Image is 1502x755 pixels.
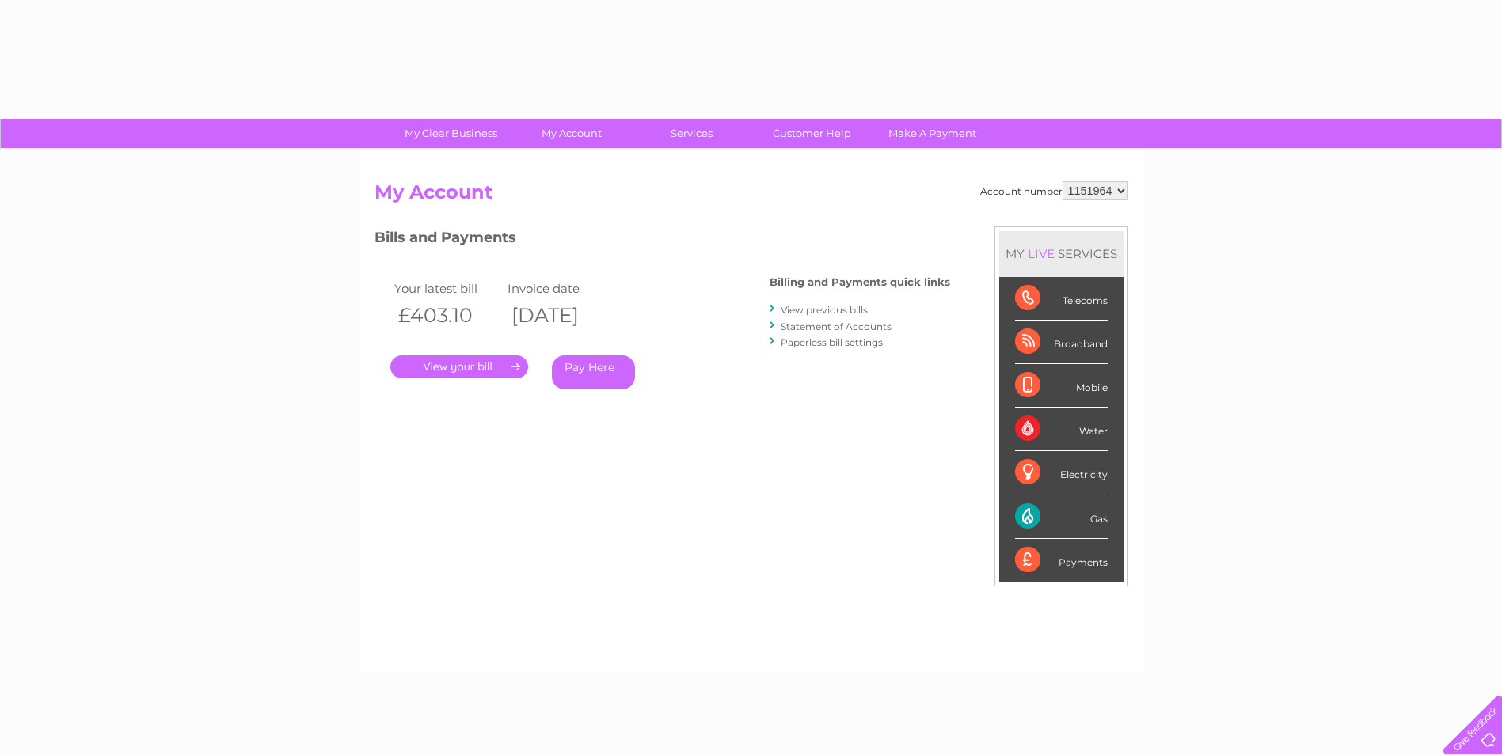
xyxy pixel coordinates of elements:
[781,336,883,348] a: Paperless bill settings
[1015,364,1108,408] div: Mobile
[1015,277,1108,321] div: Telecoms
[390,278,504,299] td: Your latest bill
[747,119,877,148] a: Customer Help
[999,231,1124,276] div: MY SERVICES
[386,119,516,148] a: My Clear Business
[867,119,998,148] a: Make A Payment
[1015,495,1108,539] div: Gas
[781,321,892,332] a: Statement of Accounts
[375,226,950,254] h3: Bills and Payments
[390,299,504,332] th: £403.10
[1015,451,1108,495] div: Electricity
[1015,539,1108,582] div: Payments
[504,299,618,332] th: [DATE]
[770,276,950,288] h4: Billing and Payments quick links
[980,181,1128,200] div: Account number
[506,119,637,148] a: My Account
[781,304,868,316] a: View previous bills
[626,119,757,148] a: Services
[504,278,618,299] td: Invoice date
[1015,321,1108,364] div: Broadband
[390,355,528,378] a: .
[1015,408,1108,451] div: Water
[375,181,1128,211] h2: My Account
[1025,246,1058,261] div: LIVE
[552,355,635,389] a: Pay Here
